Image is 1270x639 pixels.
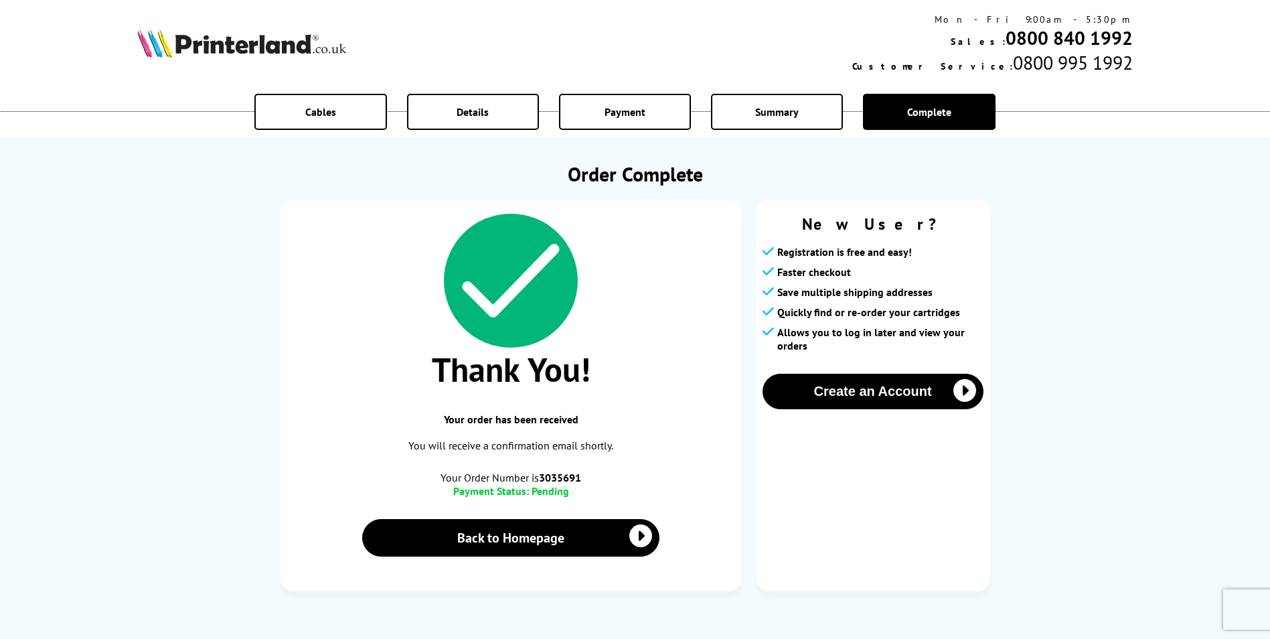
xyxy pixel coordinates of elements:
button: Create an Account [763,374,983,409]
span: Pending [532,484,569,498]
span: New User? [763,214,983,234]
span: Complete [907,105,951,119]
img: Printerland Logo [137,28,346,58]
span: Details [457,105,489,119]
span: Registration is free and easy! [777,245,912,259]
span: Your order has been received [294,413,728,426]
span: Payment [605,105,645,119]
b: 3035691 [539,471,581,484]
a: Back to Homepage [362,519,660,557]
span: Save multiple shipping addresses [777,285,933,299]
span: Sales: [951,35,1006,48]
span: Your Order Number is [294,471,728,484]
a: 0800 840 1992 [1006,25,1133,50]
span: Allows you to log in later and view your orders [777,326,983,352]
span: Payment Status: [453,484,529,498]
div: Mon - Fri 9:00am - 5:30pm [852,13,1133,25]
span: Cables [305,105,336,119]
span: Thank You! [294,348,728,391]
span: Quickly find or re-order your cartridges [777,305,960,319]
h1: Order Complete [281,161,990,187]
p: You will receive a confirmation email shortly. [294,437,728,455]
span: Summary [755,105,799,119]
span: Faster checkout [777,265,851,279]
span: 0800 995 1992 [1013,50,1133,75]
span: Customer Service: [852,60,1013,72]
